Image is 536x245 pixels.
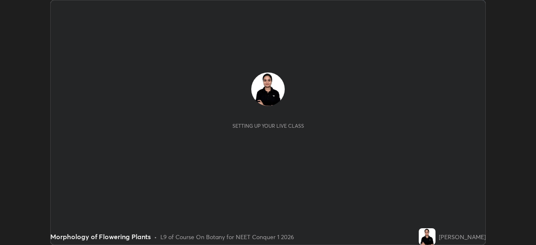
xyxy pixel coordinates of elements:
div: [PERSON_NAME] [439,232,486,241]
div: Setting up your live class [232,123,304,129]
div: L9 of Course On Botany for NEET Conquer 1 2026 [160,232,294,241]
img: 8c6379e1b3274b498d976b6da3d54be2.jpg [419,228,435,245]
div: Morphology of Flowering Plants [50,232,151,242]
div: • [154,232,157,241]
img: 8c6379e1b3274b498d976b6da3d54be2.jpg [251,72,285,106]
